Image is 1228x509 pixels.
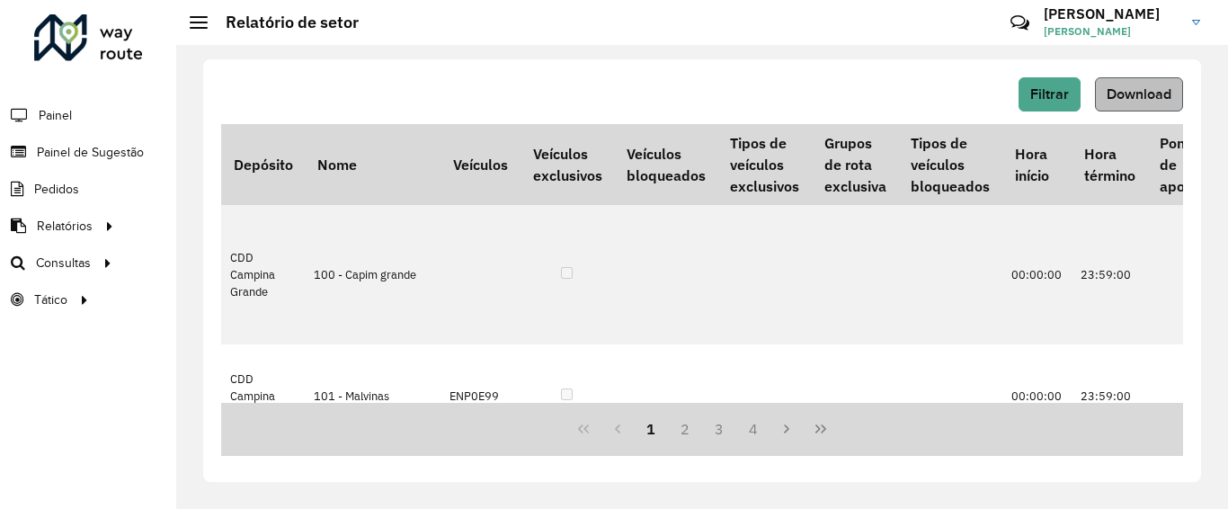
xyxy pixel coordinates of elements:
td: 23:59:00 [1072,205,1147,344]
span: Painel de Sugestão [37,143,144,162]
th: Veículos [440,124,520,205]
th: Hora início [1002,124,1072,205]
td: 101 - Malvinas [305,344,440,449]
span: Pedidos [34,180,79,199]
th: Veículos exclusivos [521,124,614,205]
a: Contato Rápido [1001,4,1039,42]
span: Filtrar [1030,86,1069,102]
button: 3 [702,412,736,446]
button: Last Page [804,412,838,446]
th: Ponto de apoio [1147,124,1210,205]
span: Consultas [36,254,91,272]
td: CDD Campina Grande [221,344,305,449]
th: Hora término [1072,124,1147,205]
th: Nome [305,124,440,205]
span: Download [1107,86,1171,102]
td: CDD Campina Grande [221,205,305,344]
th: Grupos de rota exclusiva [812,124,898,205]
button: 4 [736,412,770,446]
td: ENP0E99 [440,344,520,449]
span: Tático [34,290,67,309]
button: Filtrar [1019,77,1081,112]
span: Relatórios [37,217,93,236]
button: 2 [668,412,702,446]
h3: [PERSON_NAME] [1044,5,1179,22]
button: Download [1095,77,1183,112]
td: 100 - Capim grande [305,205,440,344]
h2: Relatório de setor [208,13,359,32]
td: 00:00:00 [1002,344,1072,449]
span: Painel [39,106,72,125]
span: [PERSON_NAME] [1044,23,1179,40]
button: 1 [635,412,669,446]
th: Depósito [221,124,305,205]
td: 23:59:00 [1072,344,1147,449]
th: Tipos de veículos bloqueados [898,124,1001,205]
th: Tipos de veículos exclusivos [718,124,812,205]
td: 00:00:00 [1002,205,1072,344]
th: Veículos bloqueados [614,124,717,205]
button: Next Page [770,412,804,446]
